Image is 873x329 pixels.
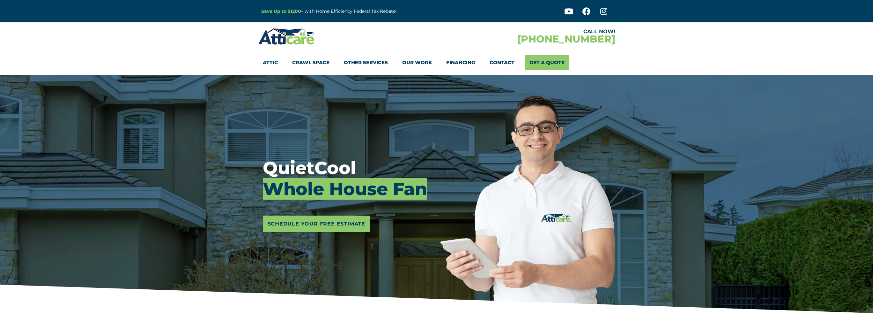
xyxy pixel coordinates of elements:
[261,8,468,15] p: – with Home Efficiency Federal Tax Rebate!
[525,55,569,70] a: Get A Quote
[437,29,615,34] div: CALL NOW!
[402,55,432,70] a: Our Work
[344,55,388,70] a: Other Services
[440,95,615,315] img: Atticare employee
[263,178,427,200] mark: Whole House Fan
[263,216,370,232] a: Schedule Your Free Estimate
[268,219,366,229] span: Schedule Your Free Estimate
[263,55,610,70] nav: Menu
[446,55,475,70] a: Financing
[292,55,329,70] a: Crawl Space
[263,157,436,200] h3: QuietCool
[261,8,301,14] a: Save Up to $1200
[263,55,278,70] a: Attic
[490,55,514,70] a: Contact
